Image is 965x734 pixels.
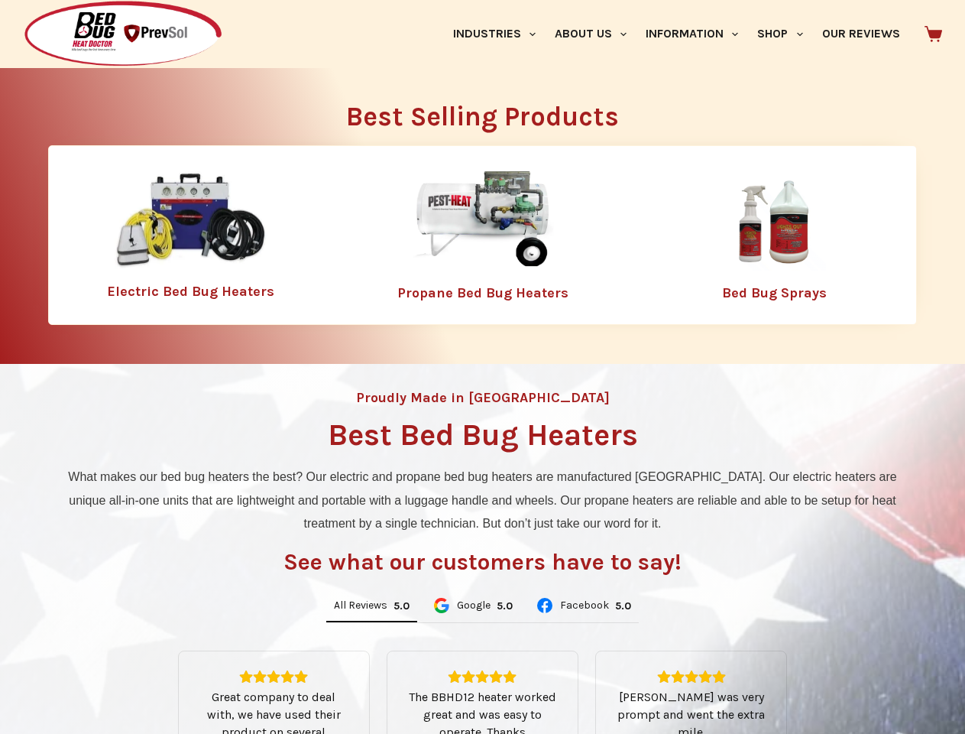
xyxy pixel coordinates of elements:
[328,420,638,450] h1: Best Bed Bug Heaters
[560,600,609,611] span: Facebook
[406,670,559,684] div: Rating: 5.0 out of 5
[615,599,631,612] div: 5.0
[356,391,610,404] h4: Proudly Made in [GEOGRAPHIC_DATA]
[393,599,410,612] div: Rating: 5.0 out of 5
[283,550,682,573] h3: See what our customers have to say!
[614,670,768,684] div: Rating: 5.0 out of 5
[397,284,568,301] a: Propane Bed Bug Heaters
[107,283,274,300] a: Electric Bed Bug Heaters
[615,599,631,612] div: Rating: 5.0 out of 5
[722,284,827,301] a: Bed Bug Sprays
[497,599,513,612] div: 5.0
[56,466,909,535] p: What makes our bed bug heaters the best? Our electric and propane bed bug heaters are manufacture...
[393,599,410,612] div: 5.0
[48,103,917,130] h2: Best Selling Products
[497,599,513,612] div: Rating: 5.0 out of 5
[334,600,387,611] span: All Reviews
[457,600,491,611] span: Google
[12,6,58,52] button: Open LiveChat chat widget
